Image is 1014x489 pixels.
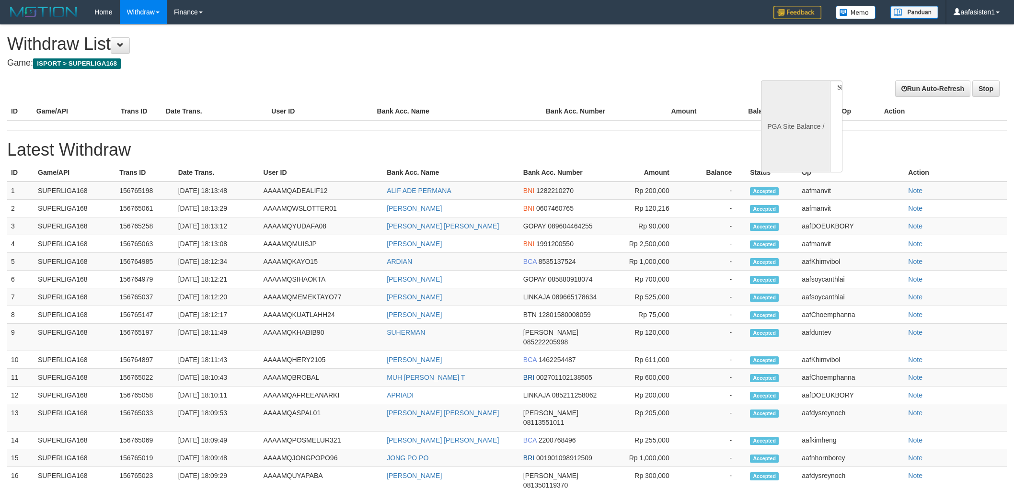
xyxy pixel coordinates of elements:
a: Note [908,222,922,230]
span: 089665178634 [552,293,597,301]
span: Accepted [750,258,779,266]
a: [PERSON_NAME] [PERSON_NAME] [387,409,499,417]
span: Accepted [750,374,779,382]
td: 11 [7,369,34,387]
td: SUPERLIGA168 [34,235,115,253]
a: [PERSON_NAME] [387,472,442,479]
a: Stop [972,80,1000,97]
img: MOTION_logo.png [7,5,80,19]
td: SUPERLIGA168 [34,369,115,387]
a: [PERSON_NAME] [387,293,442,301]
td: [DATE] 18:13:48 [174,182,260,200]
a: MUH [PERSON_NAME] T [387,374,465,381]
th: Balance [684,164,747,182]
td: Rp 1,000,000 [610,449,684,467]
td: 9 [7,324,34,351]
td: - [684,449,747,467]
span: Accepted [750,472,779,480]
a: Note [908,258,922,265]
td: [DATE] 18:12:34 [174,253,260,271]
td: SUPERLIGA168 [34,271,115,288]
td: SUPERLIGA168 [34,449,115,467]
span: Accepted [750,392,779,400]
span: 2200768496 [539,436,576,444]
td: SUPERLIGA168 [34,306,115,324]
td: AAAAMQKAYO15 [260,253,383,271]
span: 085222205998 [523,338,568,346]
td: 156764979 [115,271,174,288]
td: 156765258 [115,217,174,235]
td: - [684,306,747,324]
td: [DATE] 18:09:53 [174,404,260,432]
th: Trans ID [115,164,174,182]
td: aafduntev [798,324,904,351]
td: AAAAMQADEALIF12 [260,182,383,200]
td: - [684,235,747,253]
td: AAAAMQPOSMELUR321 [260,432,383,449]
td: Rp 611,000 [610,351,684,369]
td: AAAAMQSIHAOKTA [260,271,383,288]
span: GOPAY [523,222,546,230]
a: ALIF ADE PERMANA [387,187,451,194]
h4: Game: [7,58,667,68]
td: 14 [7,432,34,449]
span: 089604464255 [548,222,592,230]
td: [DATE] 18:10:11 [174,387,260,404]
td: - [684,271,747,288]
td: AAAAMQWSLOTTER01 [260,200,383,217]
td: Rp 120,000 [610,324,684,351]
th: Trans ID [117,102,162,120]
img: Button%20Memo.svg [836,6,876,19]
td: [DATE] 18:13:08 [174,235,260,253]
span: Accepted [750,294,779,302]
a: SUHERMAN [387,329,425,336]
td: AAAAMQAFREEANARKI [260,387,383,404]
td: 13 [7,404,34,432]
a: [PERSON_NAME] [387,205,442,212]
td: 8 [7,306,34,324]
td: Rp 255,000 [610,432,684,449]
a: [PERSON_NAME] [387,356,442,364]
td: aafnhornborey [798,449,904,467]
img: panduan.png [890,6,938,19]
span: BCA [523,258,537,265]
td: Rp 205,000 [610,404,684,432]
td: 10 [7,351,34,369]
td: 156765197 [115,324,174,351]
span: 1991200550 [536,240,574,248]
td: [DATE] 18:13:12 [174,217,260,235]
td: AAAAMQHERY2105 [260,351,383,369]
td: [DATE] 18:11:49 [174,324,260,351]
td: 156765147 [115,306,174,324]
span: Accepted [750,437,779,445]
td: 12 [7,387,34,404]
span: 002701102138505 [536,374,592,381]
a: Note [908,356,922,364]
a: [PERSON_NAME] [387,311,442,318]
span: Accepted [750,311,779,319]
td: AAAAMQMEMEKTAYO77 [260,288,383,306]
span: BRI [523,374,534,381]
span: Accepted [750,205,779,213]
td: - [684,404,747,432]
td: aafDOEUKBORY [798,217,904,235]
td: - [684,217,747,235]
h1: Withdraw List [7,34,667,54]
th: Date Trans. [162,102,267,120]
td: SUPERLIGA168 [34,351,115,369]
td: SUPERLIGA168 [34,200,115,217]
td: AAAAMQKHABIB90 [260,324,383,351]
td: aafmanvit [798,235,904,253]
td: 156764985 [115,253,174,271]
a: Note [908,187,922,194]
th: User ID [260,164,383,182]
td: AAAAMQBROBAL [260,369,383,387]
a: Note [908,240,922,248]
td: SUPERLIGA168 [34,432,115,449]
td: SUPERLIGA168 [34,253,115,271]
span: [PERSON_NAME] [523,329,578,336]
a: [PERSON_NAME] [PERSON_NAME] [387,436,499,444]
td: 4 [7,235,34,253]
td: 1 [7,182,34,200]
td: Rp 2,500,000 [610,235,684,253]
